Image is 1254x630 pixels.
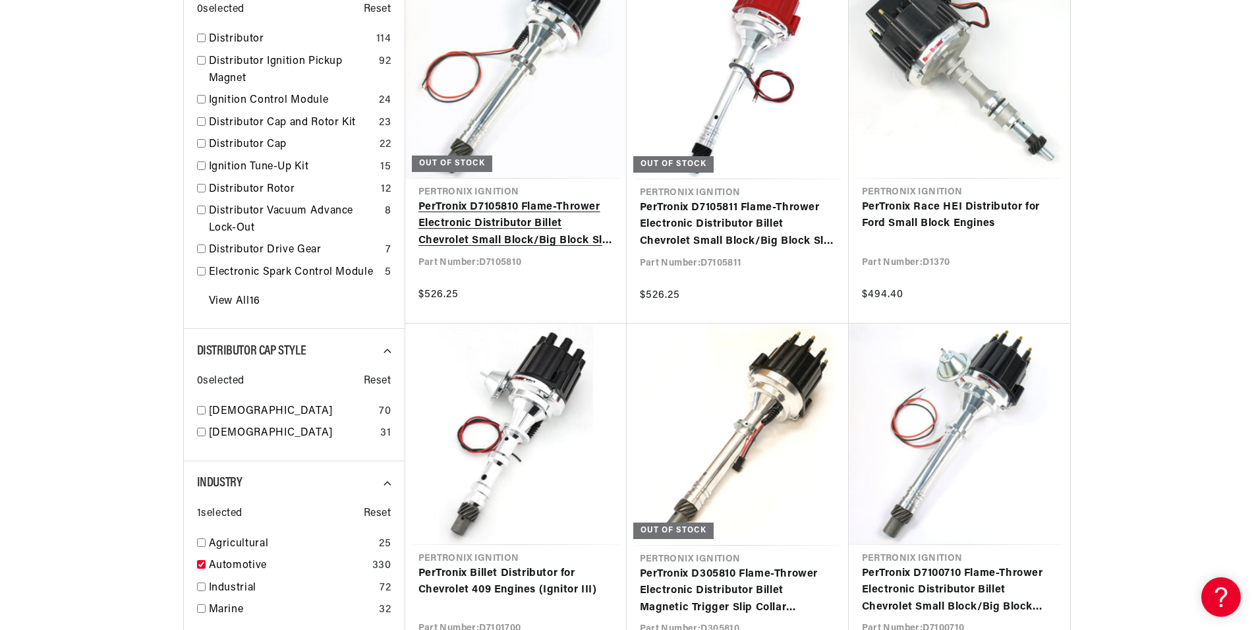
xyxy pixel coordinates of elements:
[418,565,613,599] a: PerTronix Billet Distributor for Chevrolet 409 Engines (Ignitor III)
[379,115,391,132] div: 23
[209,425,376,442] a: [DEMOGRAPHIC_DATA]
[209,293,260,310] a: View All 16
[364,373,391,390] span: Reset
[640,200,836,250] a: PerTronix D7105811 Flame-Thrower Electronic Distributor Billet Chevrolet Small Block/Big Block Sl...
[197,373,244,390] span: 0 selected
[209,536,374,553] a: Agricultural
[209,203,380,237] a: Distributor Vacuum Advance Lock-Out
[640,566,836,617] a: PerTronix D305810 Flame-Thrower Electronic Distributor Billet Magnetic Trigger Slip Collar Chevro...
[209,602,374,619] a: Marine
[385,242,391,259] div: 7
[209,92,374,109] a: Ignition Control Module
[379,602,391,619] div: 32
[385,264,391,281] div: 5
[209,159,376,176] a: Ignition Tune-Up Kit
[197,1,244,18] span: 0 selected
[380,425,391,442] div: 31
[385,203,391,220] div: 8
[381,181,391,198] div: 12
[364,1,391,18] span: Reset
[209,242,380,259] a: Distributor Drive Gear
[380,159,391,176] div: 15
[209,580,375,597] a: Industrial
[197,505,242,523] span: 1 selected
[379,53,391,71] div: 92
[379,536,391,553] div: 25
[862,565,1057,616] a: PerTronix D7100710 Flame-Thrower Electronic Distributor Billet Chevrolet Small Block/Big Block wi...
[379,403,391,420] div: 70
[209,136,375,154] a: Distributor Cap
[364,505,391,523] span: Reset
[197,345,306,358] span: Distributor Cap Style
[862,199,1057,233] a: PerTronix Race HEI Distributor for Ford Small Block Engines
[209,115,374,132] a: Distributor Cap and Rotor Kit
[209,181,376,198] a: Distributor Rotor
[209,264,380,281] a: Electronic Spark Control Module
[379,92,391,109] div: 24
[209,558,367,575] a: Automotive
[209,403,374,420] a: [DEMOGRAPHIC_DATA]
[372,558,391,575] div: 330
[209,31,371,48] a: Distributor
[380,580,391,597] div: 72
[209,53,374,87] a: Distributor Ignition Pickup Magnet
[380,136,391,154] div: 22
[197,476,242,490] span: Industry
[376,31,391,48] div: 114
[418,199,613,250] a: PerTronix D7105810 Flame-Thrower Electronic Distributor Billet Chevrolet Small Block/Big Block Sl...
